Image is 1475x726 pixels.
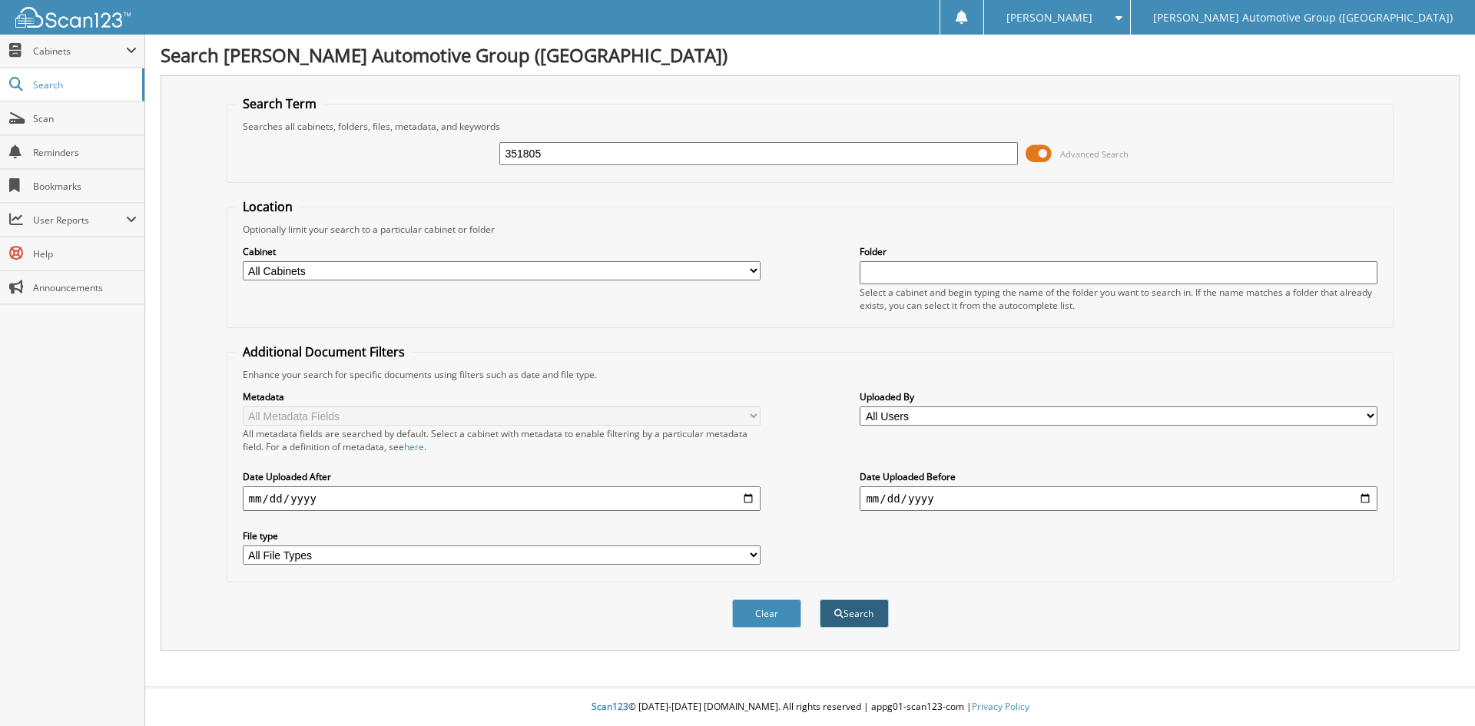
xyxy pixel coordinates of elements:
button: Search [820,599,889,628]
span: Announcements [33,281,137,294]
div: Optionally limit your search to a particular cabinet or folder [235,223,1386,236]
img: scan123-logo-white.svg [15,7,131,28]
span: Scan123 [592,700,628,713]
span: Advanced Search [1060,148,1129,160]
div: © [DATE]-[DATE] [DOMAIN_NAME]. All rights reserved | appg01-scan123-com | [145,688,1475,726]
a: Privacy Policy [972,700,1029,713]
legend: Location [235,198,300,215]
span: User Reports [33,214,126,227]
label: Metadata [243,390,761,403]
legend: Additional Document Filters [235,343,413,360]
input: start [243,486,761,511]
span: Help [33,247,137,260]
span: Scan [33,112,137,125]
span: Bookmarks [33,180,137,193]
label: Date Uploaded After [243,470,761,483]
span: Reminders [33,146,137,159]
span: Cabinets [33,45,126,58]
label: Uploaded By [860,390,1377,403]
label: Cabinet [243,245,761,258]
div: All metadata fields are searched by default. Select a cabinet with metadata to enable filtering b... [243,427,761,453]
legend: Search Term [235,95,324,112]
button: Clear [732,599,801,628]
label: Folder [860,245,1377,258]
a: here [404,440,424,453]
div: Searches all cabinets, folders, files, metadata, and keywords [235,120,1386,133]
label: Date Uploaded Before [860,470,1377,483]
input: end [860,486,1377,511]
div: Select a cabinet and begin typing the name of the folder you want to search in. If the name match... [860,286,1377,312]
div: Enhance your search for specific documents using filters such as date and file type. [235,368,1386,381]
label: File type [243,529,761,542]
span: [PERSON_NAME] Automotive Group ([GEOGRAPHIC_DATA]) [1153,13,1453,22]
span: [PERSON_NAME] [1006,13,1092,22]
h1: Search [PERSON_NAME] Automotive Group ([GEOGRAPHIC_DATA]) [161,42,1460,68]
iframe: Chat Widget [1398,652,1475,726]
span: Search [33,78,134,91]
